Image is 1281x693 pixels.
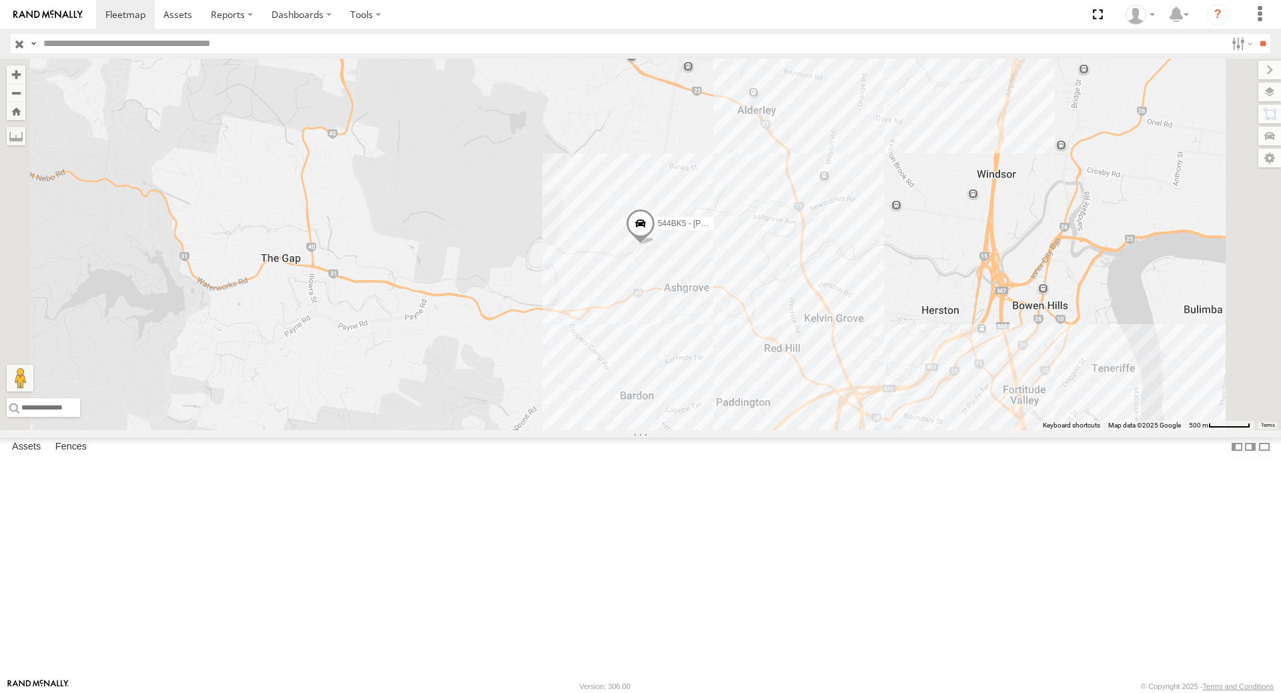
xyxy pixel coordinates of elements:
[580,682,630,690] div: Version: 306.00
[1226,34,1255,53] label: Search Filter Options
[1258,149,1281,167] label: Map Settings
[1230,438,1244,457] label: Dock Summary Table to the Left
[28,34,39,53] label: Search Query
[658,219,759,228] span: 544BK5 - [PERSON_NAME]
[1189,422,1208,429] span: 500 m
[1043,421,1100,430] button: Keyboard shortcuts
[1261,423,1275,428] a: Terms (opens in new tab)
[1121,5,1160,25] div: Aaron Cluff
[5,438,47,456] label: Assets
[7,365,33,392] button: Drag Pegman onto the map to open Street View
[1203,682,1274,690] a: Terms and Conditions
[7,83,25,102] button: Zoom out
[1244,438,1257,457] label: Dock Summary Table to the Right
[49,438,93,456] label: Fences
[13,10,83,19] img: rand-logo.svg
[1108,422,1181,429] span: Map data ©2025 Google
[1258,438,1271,457] label: Hide Summary Table
[1185,421,1254,430] button: Map Scale: 500 m per 59 pixels
[7,680,69,693] a: Visit our Website
[1141,682,1274,690] div: © Copyright 2025 -
[7,127,25,145] label: Measure
[7,102,25,120] button: Zoom Home
[7,65,25,83] button: Zoom in
[1207,4,1228,25] i: ?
